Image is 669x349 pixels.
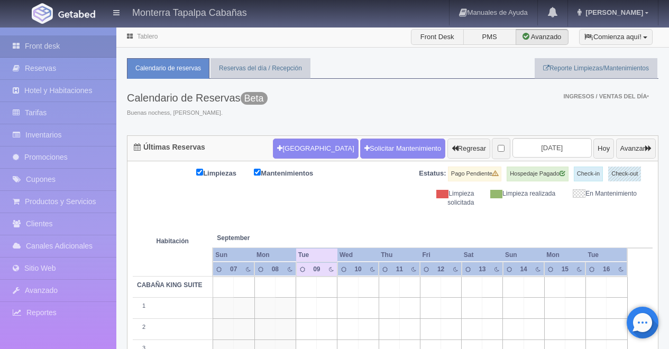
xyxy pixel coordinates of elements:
th: Mon [254,248,296,262]
label: Mantenimientos [254,167,329,179]
div: 11 [393,265,406,274]
span: Beta [241,92,268,105]
div: Limpieza solicitada [401,189,482,207]
div: 2 [137,323,208,332]
img: Getabed [32,3,53,24]
div: 08 [269,265,281,274]
button: Hoy [593,139,614,159]
strong: Habitación [157,238,189,245]
label: Check-in [574,167,603,181]
b: CABAÑA KING SUITE [137,281,203,289]
th: Thu [379,248,420,262]
label: Avanzado [516,29,569,45]
th: Sat [462,248,503,262]
span: September [217,234,291,243]
button: ¡Comienza aquí! [579,29,653,45]
input: Limpiezas [196,169,203,176]
th: Wed [337,248,379,262]
a: Solicitar Mantenimiento [360,139,445,159]
a: Calendario de reservas [127,58,209,79]
a: Reporte Limpiezas/Mantenimientos [535,58,657,79]
label: Front Desk [411,29,464,45]
input: Mantenimientos [254,169,261,176]
img: Getabed [58,10,95,18]
button: Avanzar [616,139,656,159]
div: En Mantenimiento [563,189,645,198]
label: Estatus: [419,169,446,179]
label: Hospedaje Pagado [507,167,569,181]
th: Fri [420,248,461,262]
div: 15 [559,265,571,274]
div: 07 [227,265,240,274]
div: Limpieza realizada [482,189,563,198]
div: 14 [518,265,530,274]
h4: Monterra Tapalpa Cabañas [132,5,247,19]
div: 16 [600,265,612,274]
a: Reservas del día / Recepción [210,58,310,79]
label: Pago Pendiente [448,167,501,181]
div: 10 [352,265,364,274]
button: Regresar [447,139,490,159]
a: Tablero [137,33,158,40]
span: [PERSON_NAME] [583,8,643,16]
div: 1 [137,302,208,310]
th: Tue [585,248,627,262]
label: Check-out [608,167,641,181]
div: 09 [310,265,323,274]
th: Sun [503,248,544,262]
button: [GEOGRAPHIC_DATA] [273,139,358,159]
div: 13 [476,265,488,274]
span: Buenas nochess, [PERSON_NAME]. [127,109,268,117]
label: Limpiezas [196,167,252,179]
label: PMS [463,29,516,45]
div: 12 [435,265,447,274]
h3: Calendario de Reservas [127,92,268,104]
h4: Últimas Reservas [134,143,205,151]
th: Tue [296,248,337,262]
span: Ingresos / Ventas del día [563,93,649,99]
th: Sun [213,248,254,262]
th: Mon [544,248,585,262]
